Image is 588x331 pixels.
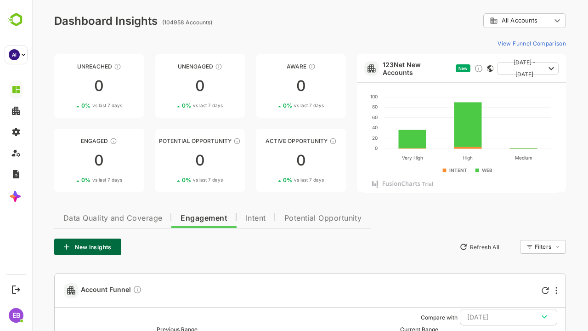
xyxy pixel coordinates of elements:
[183,63,190,70] div: These accounts have not shown enough engagement and need nurturing
[150,102,191,109] div: 0 %
[31,215,130,222] span: Data Quality and Coverage
[130,19,183,26] ag: (104958 Accounts)
[509,287,517,294] div: Refresh
[423,240,471,254] button: Refresh All
[451,12,534,30] div: All Accounts
[22,54,112,118] a: UnreachedThese accounts have not been engaged with for a defined time period00%vs last 7 days
[161,177,191,183] span: vs last 7 days
[22,14,125,28] div: Dashboard Insights
[101,285,110,296] div: Compare Funnel to any previous dates, and click on any plot in the current funnel to view the det...
[469,17,505,24] span: All Accounts
[49,177,90,183] div: 0 %
[10,283,22,296] button: Logout
[82,63,89,70] div: These accounts have not been engaged with for a defined time period
[9,308,23,323] div: EB
[148,215,195,222] span: Engagement
[224,79,314,93] div: 0
[431,155,441,161] text: High
[49,102,90,109] div: 0 %
[60,102,90,109] span: vs last 7 days
[161,102,191,109] span: vs last 7 days
[462,36,534,51] button: View Funnel Comparison
[22,63,112,70] div: Unreached
[201,137,209,145] div: These accounts are MQAs and can be passed on to Inside Sales
[428,309,525,325] button: [DATE]
[503,243,519,250] div: Filters
[150,177,191,183] div: 0 %
[251,102,292,109] div: 0 %
[214,215,234,222] span: Intent
[262,177,292,183] span: vs last 7 days
[22,153,112,168] div: 0
[224,137,314,144] div: Active Opportunity
[351,61,420,76] a: 123Net New Accounts
[343,145,345,151] text: 0
[252,215,330,222] span: Potential Opportunity
[22,137,112,144] div: Engaged
[123,63,213,70] div: Unengaged
[224,129,314,192] a: Active OpportunityThese accounts have open opportunities which might be at any of the Sales Stage...
[523,287,525,294] div: More
[455,65,461,72] div: This card does not support filter and segments
[483,155,500,160] text: Medium
[297,137,305,145] div: These accounts have open opportunities which might be at any of the Sales Stages
[5,11,28,29] img: BambooboxLogoMark.f1c84d78b4c51b1a7b5f700c9845e183.svg
[472,57,513,80] span: [DATE] - [DATE]
[426,66,435,71] span: New
[276,63,283,70] div: These accounts have just entered the buying cycle and need further nurturing
[251,177,292,183] div: 0 %
[49,285,110,296] span: Account Funnel
[9,49,20,60] div: AI
[224,153,314,168] div: 0
[22,239,89,255] button: New Insights
[60,177,90,183] span: vs last 7 days
[389,314,425,321] ag: Compare with
[123,79,213,93] div: 0
[224,54,314,118] a: AwareThese accounts have just entered the buying cycle and need further nurturing00%vs last 7 days
[435,311,518,323] div: [DATE]
[340,104,345,109] text: 80
[123,137,213,144] div: Potential Opportunity
[262,102,292,109] span: vs last 7 days
[340,125,345,130] text: 40
[458,17,519,25] div: All Accounts
[338,94,345,99] text: 100
[340,114,345,120] text: 60
[340,135,345,141] text: 20
[370,155,391,161] text: Very High
[22,79,112,93] div: 0
[78,137,85,145] div: These accounts are warm, further nurturing would qualify them to MQAs
[22,129,112,192] a: EngagedThese accounts are warm, further nurturing would qualify them to MQAs00%vs last 7 days
[123,129,213,192] a: Potential OpportunityThese accounts are MQAs and can be passed on to Inside Sales00%vs last 7 days
[123,153,213,168] div: 0
[224,63,314,70] div: Aware
[502,239,534,255] div: Filters
[442,64,451,73] div: Discover new ICP-fit accounts showing engagement — via intent surges, anonymous website visits, L...
[123,54,213,118] a: UnengagedThese accounts have not shown enough engagement and need nurturing00%vs last 7 days
[465,62,526,75] button: [DATE] - [DATE]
